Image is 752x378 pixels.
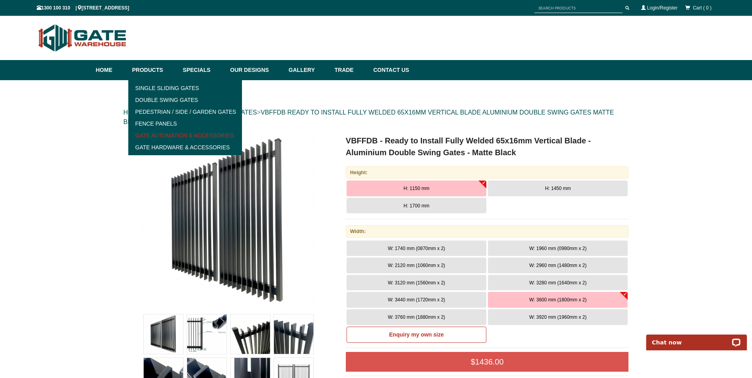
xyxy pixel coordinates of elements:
[131,141,240,153] a: Gate Hardware & Accessories
[128,60,179,80] a: Products
[347,275,486,291] button: W: 3120 mm (1560mm x 2)
[131,118,240,130] a: Fence Panels
[488,309,628,325] button: W: 3920 mm (1960mm x 2)
[475,357,504,366] span: 1436.00
[346,166,629,179] div: Height:
[488,275,628,291] button: W: 3280 mm (1640mm x 2)
[231,314,270,354] img: VBFFDB - Ready to Install Fully Welded 65x16mm Vertical Blade - Aluminium Double Swing Gates - Ma...
[534,3,623,13] input: SEARCH PRODUCTS
[131,130,240,141] a: Gate Automation & Accessories
[285,60,330,80] a: Gallery
[347,241,486,256] button: W: 1740 mm (0870mm x 2)
[179,60,226,80] a: Specials
[347,327,486,343] a: Enquiry my own size
[488,292,628,308] button: W: 3600 mm (1800mm x 2)
[641,325,752,350] iframe: LiveChat chat widget
[131,82,240,94] a: Single Sliding Gates
[529,280,587,286] span: W: 3280 mm (1640mm x 2)
[529,297,587,303] span: W: 3600 mm (1800mm x 2)
[37,5,129,11] span: 1300 100 310 | [STREET_ADDRESS]
[403,203,429,209] span: H: 1700 mm
[545,186,571,191] span: H: 1450 mm
[187,314,227,354] img: VBFFDB - Ready to Install Fully Welded 65x16mm Vertical Blade - Aluminium Double Swing Gates - Ma...
[274,314,313,354] img: VBFFDB - Ready to Install Fully Welded 65x16mm Vertical Blade - Aluminium Double Swing Gates - Ma...
[124,109,143,116] a: HOME
[226,60,285,80] a: Our Designs
[647,5,677,11] a: Login/Register
[388,280,445,286] span: W: 3120 mm (1560mm x 2)
[124,135,333,308] a: VBFFDB - Ready to Install Fully Welded 65x16mm Vertical Blade - Aluminium Double Swing Gates - Ma...
[488,241,628,256] button: W: 1960 mm (0980mm x 2)
[488,181,628,196] button: H: 1450 mm
[388,263,445,268] span: W: 2120 mm (1060mm x 2)
[124,100,629,135] div: > > >
[529,246,587,251] span: W: 1960 mm (0980mm x 2)
[131,106,240,118] a: Pedestrian / Side / Garden Gates
[142,135,315,308] img: VBFFDB - Ready to Install Fully Welded 65x16mm Vertical Blade - Aluminium Double Swing Gates - Ma...
[347,181,486,196] button: H: 1150 mm
[144,314,183,354] img: VBFFDB - Ready to Install Fully Welded 65x16mm Vertical Blade - Aluminium Double Swing Gates - Ma...
[347,258,486,273] button: W: 2120 mm (1060mm x 2)
[389,331,444,338] b: Enquiry my own size
[330,60,369,80] a: Trade
[346,225,629,237] div: Width:
[347,309,486,325] button: W: 3760 mm (1880mm x 2)
[529,263,587,268] span: W: 2960 mm (1480mm x 2)
[369,60,409,80] a: Contact Us
[693,5,711,11] span: Cart ( 0 )
[347,198,486,214] button: H: 1700 mm
[346,352,629,372] div: $
[403,186,429,191] span: H: 1150 mm
[388,314,445,320] span: W: 3760 mm (1880mm x 2)
[346,135,629,158] h1: VBFFDB - Ready to Install Fully Welded 65x16mm Vertical Blade - Aluminium Double Swing Gates - Ma...
[124,109,614,125] a: VBFFDB READY TO INSTALL FULLY WELDED 65X16MM VERTICAL BLADE ALUMINIUM DOUBLE SWING GATES MATTE BLACK
[37,20,129,56] img: Gate Warehouse
[388,297,445,303] span: W: 3440 mm (1720mm x 2)
[388,246,445,251] span: W: 1740 mm (0870mm x 2)
[347,292,486,308] button: W: 3440 mm (1720mm x 2)
[529,314,587,320] span: W: 3920 mm (1960mm x 2)
[131,94,240,106] a: Double Swing Gates
[488,258,628,273] button: W: 2960 mm (1480mm x 2)
[96,60,128,80] a: Home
